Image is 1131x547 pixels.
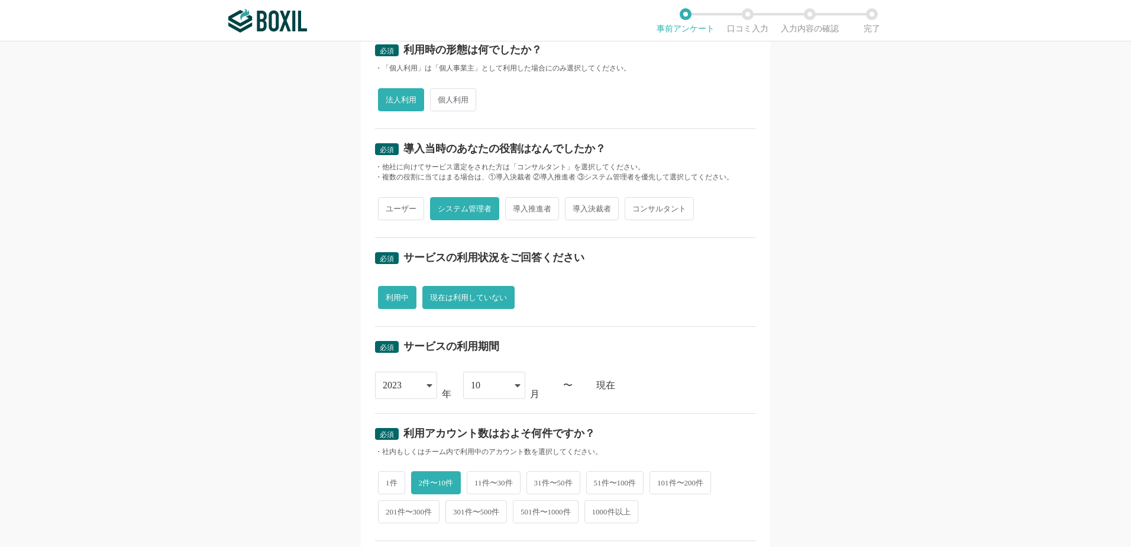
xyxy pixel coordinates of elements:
span: 11件〜30件 [467,471,521,494]
div: 〜 [563,381,573,390]
span: ユーザー [378,197,424,220]
li: 口コミ入力 [716,8,778,33]
span: システム管理者 [430,197,499,220]
span: 導入決裁者 [565,197,619,220]
span: 2件〜10件 [411,471,461,494]
div: ・「個人利用」は「個人事業主」として利用した場合にのみ選択してください。 [375,63,756,73]
span: 法人利用 [378,88,424,111]
div: 利用時の形態は何でしたか？ [403,44,542,55]
span: 必須 [380,343,394,352]
div: 導入当時のあなたの役割はなんでしたか？ [403,143,606,154]
span: 現在は利用していない [422,286,515,309]
span: 必須 [380,255,394,263]
div: 現在 [596,381,756,390]
div: 2023 [383,372,402,398]
div: 利用アカウント数はおよそ何件ですか？ [403,428,595,439]
div: ・複数の役割に当てはまる場合は、①導入決裁者 ②導入推進者 ③システム管理者を優先して選択してください。 [375,172,756,182]
span: 必須 [380,146,394,154]
span: コンサルタント [625,197,694,220]
span: 31件〜50件 [526,471,580,494]
li: 完了 [841,8,903,33]
div: ・社内もしくはチーム内で利用中のアカウント数を選択してください。 [375,447,756,457]
img: ボクシルSaaS_ロゴ [228,9,307,33]
span: 201件〜300件 [378,500,440,523]
span: 101件〜200件 [649,471,711,494]
span: 501件〜1000件 [513,500,579,523]
div: サービスの利用状況をご回答ください [403,252,584,263]
li: 事前アンケート [654,8,716,33]
span: 1件 [378,471,405,494]
span: 301件〜500件 [445,500,507,523]
span: 1000件以上 [584,500,638,523]
span: 必須 [380,430,394,439]
div: サービスの利用期間 [403,341,499,352]
li: 入力内容の確認 [778,8,841,33]
span: 必須 [380,47,394,55]
span: 利用中 [378,286,416,309]
div: 月 [530,390,539,399]
span: 導入推進者 [505,197,559,220]
span: 51件〜100件 [586,471,644,494]
div: 10 [471,372,480,398]
span: 個人利用 [430,88,476,111]
div: ・他社に向けてサービス選定をされた方は「コンサルタント」を選択してください。 [375,162,756,172]
div: 年 [442,390,451,399]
